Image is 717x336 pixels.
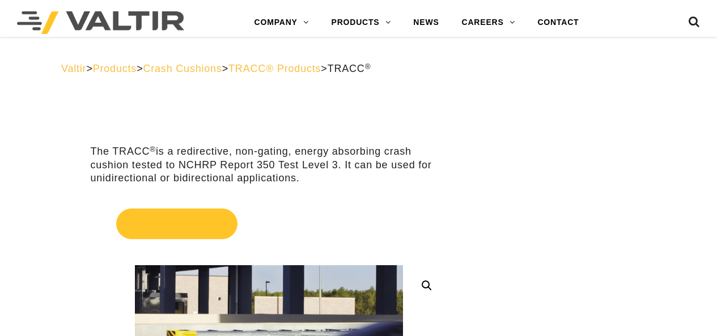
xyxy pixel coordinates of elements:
[167,111,179,129] sup: ®
[90,145,447,185] p: The TRACC is a redirective, non-gating, energy absorbing crash cushion tested to NCHRP Report 350...
[150,145,156,154] sup: ®
[402,11,450,34] a: NEWS
[228,63,321,74] a: TRACC® Products
[243,11,320,34] a: COMPANY
[90,195,447,253] a: Get Quote
[526,11,590,34] a: CONTACT
[93,63,137,74] a: Products
[61,62,656,75] div: > > > >
[451,11,527,34] a: CAREERS
[17,11,184,34] img: Valtir
[365,62,371,71] sup: ®
[116,209,237,239] span: Get Quote
[320,11,402,34] a: PRODUCTS
[90,113,447,137] h1: TRACC
[143,63,222,74] a: Crash Cushions
[328,63,371,74] span: TRACC
[61,63,86,74] a: Valtir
